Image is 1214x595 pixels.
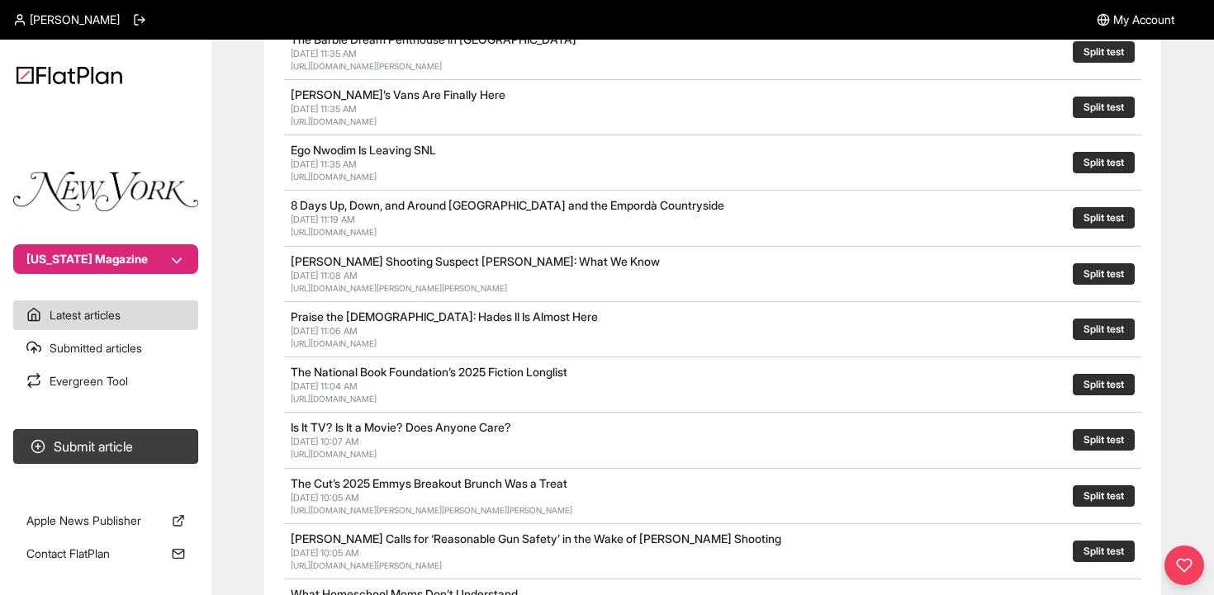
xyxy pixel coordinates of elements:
[291,492,359,503] span: [DATE] 10:05 AM
[1073,319,1135,340] button: Split test
[1073,41,1135,63] button: Split test
[13,366,198,396] a: Evergreen Tool
[291,505,572,515] a: [URL][DOMAIN_NAME][PERSON_NAME][PERSON_NAME][PERSON_NAME]
[291,116,377,126] a: [URL][DOMAIN_NAME]
[1113,12,1174,28] span: My Account
[291,560,442,570] a: [URL][DOMAIN_NAME][PERSON_NAME]
[291,531,781,545] a: [PERSON_NAME] Calls for ‘Reasonable Gun Safety’ in the Wake of [PERSON_NAME] Shooting
[291,338,377,348] a: [URL][DOMAIN_NAME]
[30,12,120,28] span: [PERSON_NAME]
[291,547,359,559] span: [DATE] 10:05 AM
[291,476,567,490] a: The Cut’s 2025 Emmys Breakout Brunch Was a Treat
[291,365,567,379] a: The National Book Foundation’s 2025 Fiction Longlist
[1073,263,1135,285] button: Split test
[291,380,358,392] span: [DATE] 11:04 AM
[13,429,198,464] button: Submit article
[291,32,576,46] a: The Barbie Dream Penthouse in [GEOGRAPHIC_DATA]
[291,172,377,182] a: [URL][DOMAIN_NAME]
[13,244,198,274] button: [US_STATE] Magazine
[1073,429,1135,451] button: Split test
[291,449,377,459] a: [URL][DOMAIN_NAME]
[1073,152,1135,173] button: Split test
[1073,374,1135,395] button: Split test
[291,436,359,447] span: [DATE] 10:07 AM
[291,254,660,268] a: [PERSON_NAME] Shooting Suspect [PERSON_NAME]: What We Know
[13,12,120,28] a: [PERSON_NAME]
[291,198,724,212] a: 8 Days Up, Down, and Around [GEOGRAPHIC_DATA] and the Empordà Countryside
[291,270,358,281] span: [DATE] 11:08 AM
[1073,485,1135,507] button: Split test
[13,539,198,569] a: Contact FlatPlan
[291,420,511,434] a: Is It TV? Is It a Movie? Does Anyone Care?
[13,506,198,536] a: Apple News Publisher
[1073,97,1135,118] button: Split test
[1073,541,1135,562] button: Split test
[13,172,198,211] img: Publication Logo
[291,143,436,157] a: Ego Nwodim Is Leaving SNL
[13,333,198,363] a: Submitted articles
[291,214,355,225] span: [DATE] 11:19 AM
[1073,207,1135,229] button: Split test
[291,394,377,404] a: [URL][DOMAIN_NAME]
[13,300,198,330] a: Latest articles
[291,103,357,115] span: [DATE] 11:35 AM
[291,87,505,102] a: [PERSON_NAME]’s Vans Are Finally Here
[291,158,357,170] span: [DATE] 11:35 AM
[291,325,358,337] span: [DATE] 11:06 AM
[17,66,122,84] img: Logo
[291,309,598,323] a: Praise the [DEMOGRAPHIC_DATA]: Hades II Is Almost Here
[291,61,442,71] a: [URL][DOMAIN_NAME][PERSON_NAME]
[291,283,507,293] a: [URL][DOMAIN_NAME][PERSON_NAME][PERSON_NAME]
[291,227,377,237] a: [URL][DOMAIN_NAME]
[291,48,357,59] span: [DATE] 11:35 AM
